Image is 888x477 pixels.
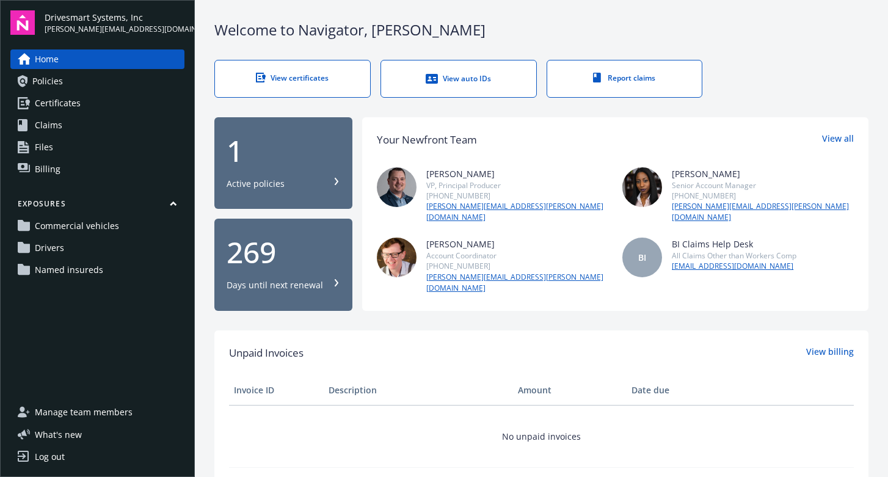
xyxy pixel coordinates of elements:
div: [PERSON_NAME] [426,238,608,250]
div: Senior Account Manager [672,180,854,191]
img: photo [622,167,662,207]
a: Report claims [547,60,703,98]
img: navigator-logo.svg [10,10,35,35]
div: [PHONE_NUMBER] [426,261,608,271]
div: Report claims [572,73,678,83]
div: View auto IDs [406,73,512,85]
a: View auto IDs [380,60,537,98]
span: Commercial vehicles [35,216,119,236]
td: No unpaid invoices [229,405,854,467]
a: [EMAIL_ADDRESS][DOMAIN_NAME] [672,261,796,272]
span: Manage team members [35,402,133,422]
span: [PERSON_NAME][EMAIL_ADDRESS][DOMAIN_NAME] [45,24,184,35]
span: Claims [35,115,62,135]
div: Your Newfront Team [377,132,477,148]
span: Unpaid Invoices [229,345,304,361]
span: Drivesmart Systems, Inc [45,11,184,24]
button: Exposures [10,198,184,214]
span: BI [638,251,646,264]
div: Days until next renewal [227,279,323,291]
div: Account Coordinator [426,250,608,261]
div: Welcome to Navigator , [PERSON_NAME] [214,20,868,40]
button: What's new [10,428,101,441]
a: Files [10,137,184,157]
a: Billing [10,159,184,179]
a: Commercial vehicles [10,216,184,236]
a: Named insureds [10,260,184,280]
span: Drivers [35,238,64,258]
th: Invoice ID [229,376,324,405]
img: photo [377,238,417,277]
a: [PERSON_NAME][EMAIL_ADDRESS][PERSON_NAME][DOMAIN_NAME] [672,201,854,223]
div: BI Claims Help Desk [672,238,796,250]
a: Policies [10,71,184,91]
img: photo [377,167,417,207]
th: Description [324,376,513,405]
div: All Claims Other than Workers Comp [672,250,796,261]
div: [PERSON_NAME] [426,167,608,180]
span: Billing [35,159,60,179]
a: Home [10,49,184,69]
button: 1Active policies [214,117,352,209]
a: [PERSON_NAME][EMAIL_ADDRESS][PERSON_NAME][DOMAIN_NAME] [426,201,608,223]
button: Drivesmart Systems, Inc[PERSON_NAME][EMAIL_ADDRESS][DOMAIN_NAME] [45,10,184,35]
div: 269 [227,238,340,267]
span: Named insureds [35,260,103,280]
a: Drivers [10,238,184,258]
span: Certificates [35,93,81,113]
div: [PERSON_NAME] [672,167,854,180]
a: View all [822,132,854,148]
a: [PERSON_NAME][EMAIL_ADDRESS][PERSON_NAME][DOMAIN_NAME] [426,272,608,294]
th: Date due [627,376,721,405]
a: View billing [806,345,854,361]
th: Amount [513,376,627,405]
div: VP, Principal Producer [426,180,608,191]
a: Certificates [10,93,184,113]
div: 1 [227,136,340,166]
div: Log out [35,447,65,467]
a: Manage team members [10,402,184,422]
div: View certificates [239,73,346,83]
div: [PHONE_NUMBER] [672,191,854,201]
div: [PHONE_NUMBER] [426,191,608,201]
a: Claims [10,115,184,135]
span: Files [35,137,53,157]
button: 269Days until next renewal [214,219,352,311]
div: Active policies [227,178,285,190]
a: View certificates [214,60,371,98]
span: What ' s new [35,428,82,441]
span: Policies [32,71,63,91]
span: Home [35,49,59,69]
